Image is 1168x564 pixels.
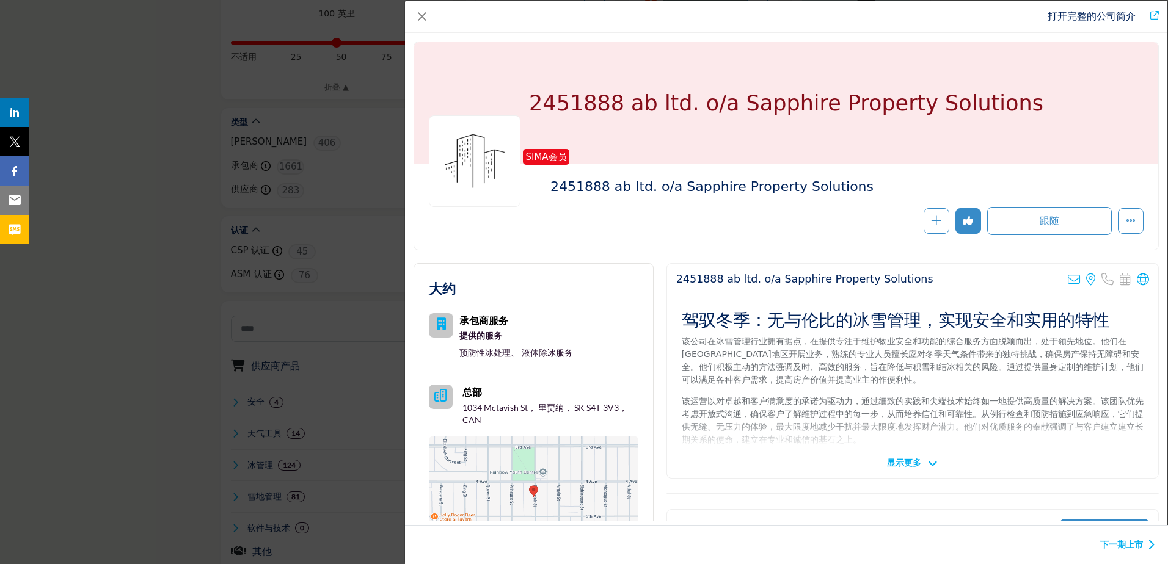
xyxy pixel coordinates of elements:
[1142,9,1159,24] a: 重定向至 2451888-ab-ltd-oa-sapphire-property-solutions
[462,402,638,425] p: 1034 Mctavish St， 里贾纳， SK S4T-3V3， CAN
[550,179,886,195] h2: 2451888 ab ltd. o/a Sapphire Property Solutions
[459,348,519,358] a: 预防性冰处理、
[459,328,573,344] div: Services Offered refers to the specific products, assistance, or expertise a business provides to...
[682,395,1144,446] p: 该运营以对卓越和客户满意度的承诺为驱动力，通过细致的实践和尖端技术始终如一地提供高质量的解决方案。该团队优先考虑开放式沟通，确保客户了解维护过程中的每一步，从而培养信任和可靠性。从例行检查和预防...
[1100,538,1143,551] font: 下一期上市
[987,207,1112,235] button: 跟随
[887,457,921,469] span: 显示更多
[924,208,949,234] button: 重定向至登录页面
[429,436,638,558] img: 位置图
[414,8,431,25] button: 关闭
[955,208,981,234] button: 重定向至登录页面
[1118,208,1144,234] button: 更多选项
[429,115,520,207] img: 2451888-ab-ltd-oa-sapphire-property-solutions logo
[676,273,933,286] h2: 2451888 ab ltd. o/a Sapphire Property Solutions
[525,150,566,164] span: SIMA会员
[429,313,453,338] button: 类别图标
[459,328,573,344] a: 提供的服务
[459,314,508,326] b: 承包商服务
[682,335,1144,386] p: 该公司在冰雪管理行业拥有据点，在提供专注于维护物业安全和功能的综合服务方面脱颖而出，处于领先地位。他们在[GEOGRAPHIC_DATA]地区开展业务，熟练的专业人员擅长应对冬季天气条件带来的独...
[529,42,1043,164] h1: 2451888 ab ltd. o/a Sapphire Property Solutions
[429,278,456,298] h2: 大约
[522,348,573,358] a: 液体除冰服务
[459,316,508,326] a: 承包商服务
[1048,10,1136,22] a: 重定向至 2451888-ab-ltd-oa-sapphire-property-solutions
[462,385,482,399] b: 总部
[682,310,1144,331] h2: 驾驭冬季：无与伦比的冰雪管理，实现安全和实用的特性
[429,385,453,409] button: 总部图标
